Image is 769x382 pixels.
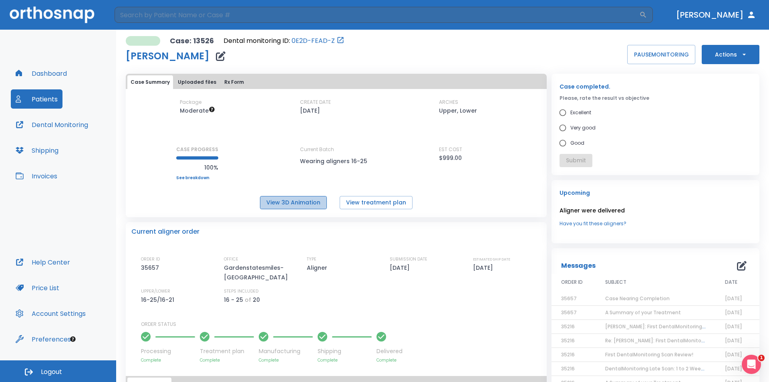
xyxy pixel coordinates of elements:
span: 1 [758,355,765,361]
p: TYPE [307,256,316,263]
div: tabs [127,75,545,89]
span: Good [570,138,584,148]
span: [PERSON_NAME]: First DentalMonitoring Scan Review! [605,323,735,330]
div: Tooltip anchor [69,336,76,343]
button: Case Summary [127,75,173,89]
span: 35657 [561,309,577,316]
div: Open patient in dental monitoring portal [223,36,344,46]
p: 35657 [141,263,162,273]
span: ORDER ID [561,279,583,286]
p: CREATE DATE [300,99,331,106]
button: View treatment plan [340,196,413,209]
p: ARCHES [439,99,458,106]
span: Up to 20 Steps (40 aligners) [180,107,215,115]
p: Complete [259,357,313,363]
button: Preferences [11,329,76,349]
a: Patients [11,89,62,109]
span: Excellent [570,108,591,117]
img: Orthosnap [10,6,95,23]
p: [DATE] [300,106,320,115]
span: [DATE] [725,365,742,372]
span: SUBJECT [605,279,626,286]
p: Delivered [376,347,403,356]
p: 20 [253,295,260,305]
p: ESTIMATED SHIP DATE [473,256,510,263]
p: Complete [200,357,254,363]
p: 16 - 25 [224,295,243,305]
p: Current aligner order [131,227,199,236]
span: 35216 [561,337,575,344]
p: SUBMISSION DATE [390,256,427,263]
button: Shipping [11,141,63,160]
p: Current Batch [300,146,372,153]
span: Very good [570,123,596,133]
p: $999.00 [439,153,462,163]
p: Processing [141,347,195,356]
a: 0E2D-FEAD-Z [292,36,335,46]
button: Account Settings [11,304,91,323]
span: DATE [725,279,737,286]
p: Upcoming [560,188,751,198]
p: Gardenstatesmiles-[GEOGRAPHIC_DATA] [224,263,292,282]
span: A Summary of your Treatment [605,309,681,316]
p: Shipping [318,347,372,356]
span: [DATE] [725,337,742,344]
p: Case completed. [560,82,751,91]
p: Case: 13526 [170,36,214,46]
p: Upper, Lower [439,106,477,115]
p: Treatment plan [200,347,254,356]
span: Case Nearing Completion [605,295,670,302]
p: Manufacturing [259,347,313,356]
button: Uploaded files [175,75,219,89]
span: [DATE] [725,309,742,316]
p: STEPS INCLUDED [224,288,258,295]
span: First DentalMonitoring Scan Review! [605,351,693,358]
span: [DATE] [725,295,742,302]
span: [DATE] [725,323,742,330]
span: 35216 [561,351,575,358]
p: Messages [561,261,596,271]
p: UPPER/LOWER [141,288,170,295]
p: ORDER STATUS [141,321,541,328]
p: [DATE] [473,263,496,273]
span: DentalMonitoring Late Scan: 1 to 2 Weeks Notification [605,365,737,372]
p: Package [180,99,201,106]
button: Invoices [11,166,62,186]
p: [DATE] [390,263,413,273]
iframe: Intercom live chat [742,355,761,374]
p: EST COST [439,146,462,153]
p: of [245,295,251,305]
p: CASE PROGRESS [176,146,218,153]
p: 100% [176,163,218,172]
p: Aligner were delivered [560,206,751,215]
button: Price List [11,278,64,297]
span: [DATE] [725,351,742,358]
button: PAUSEMONITORING [627,45,695,64]
p: 16-25/16-21 [141,295,177,305]
p: Complete [376,357,403,363]
a: See breakdown [176,176,218,180]
button: Help Center [11,253,75,272]
input: Search by Patient Name or Case # [115,7,639,23]
span: Logout [41,368,62,376]
span: 35216 [561,365,575,372]
button: Dashboard [11,64,72,83]
h1: [PERSON_NAME] [126,51,209,61]
button: Actions [702,45,759,64]
button: View 3D Animation [260,196,327,209]
p: OFFICE [224,256,238,263]
button: Dental Monitoring [11,115,93,134]
p: ORDER ID [141,256,160,263]
p: Please, rate the result vs objective [560,95,751,102]
p: Complete [141,357,195,363]
p: Wearing aligners 16-25 [300,156,372,166]
p: Dental monitoring ID: [223,36,290,46]
p: Complete [318,357,372,363]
